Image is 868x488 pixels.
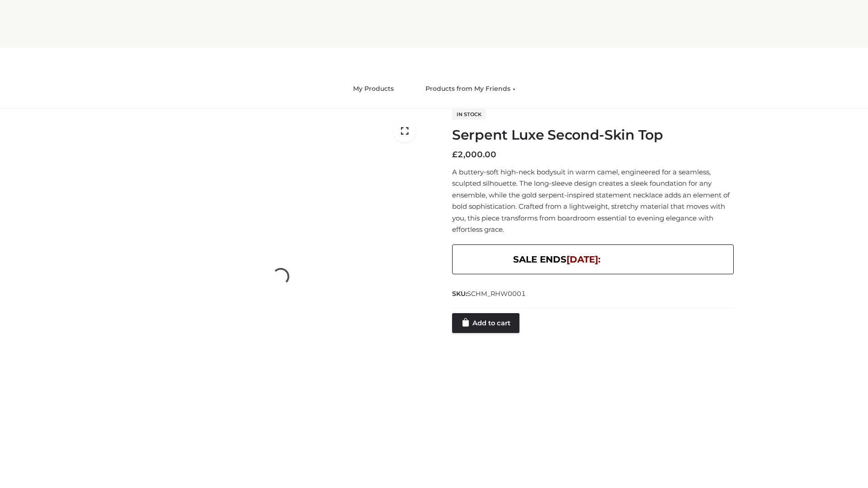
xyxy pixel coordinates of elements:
span: In stock [452,109,486,120]
h1: Serpent Luxe Second-Skin Top [452,127,734,143]
bdi: 2,000.00 [452,150,496,160]
a: Products from My Friends [419,79,522,99]
p: A buttery-soft high-neck bodysuit in warm camel, engineered for a seamless, sculpted silhouette. ... [452,166,734,235]
a: Add to cart [452,313,519,333]
span: SCHM_RHW0001 [467,290,526,298]
span: SKU: [452,288,527,299]
span: [DATE]: [566,254,600,265]
span: £ [452,150,458,160]
a: My Products [346,79,401,99]
div: SALE ENDS [452,244,734,274]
